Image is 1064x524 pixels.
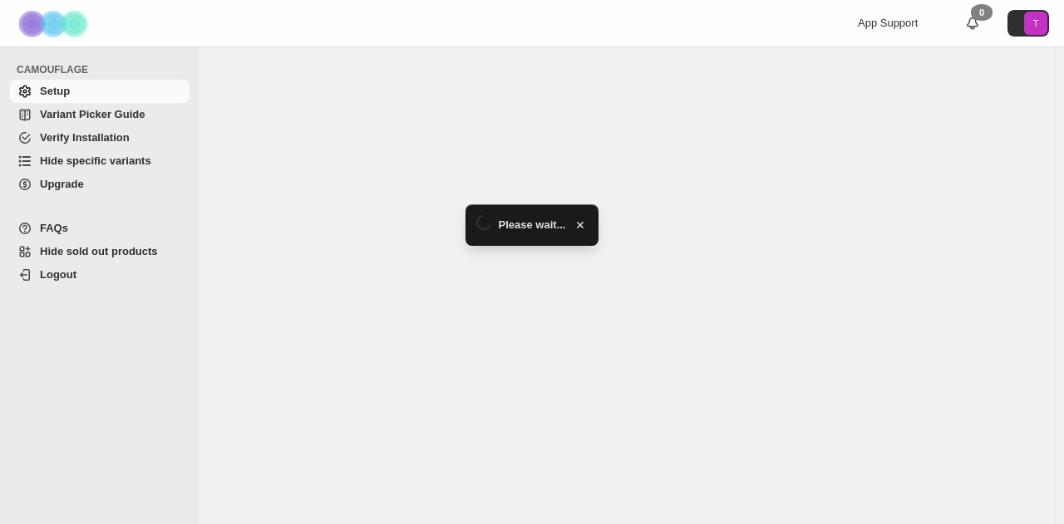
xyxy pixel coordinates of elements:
[40,131,130,144] span: Verify Installation
[10,217,190,240] a: FAQs
[858,17,918,29] span: App Support
[13,1,96,47] img: Camouflage
[1033,18,1039,28] text: T
[40,108,145,120] span: Variant Picker Guide
[1007,10,1049,37] button: Avatar with initials T
[40,85,70,97] span: Setup
[10,263,190,286] a: Logout
[40,154,151,167] span: Hide specific variants
[10,173,190,196] a: Upgrade
[10,149,190,173] a: Hide specific variants
[40,178,84,190] span: Upgrade
[40,245,158,257] span: Hide sold out products
[10,126,190,149] a: Verify Installation
[40,268,76,281] span: Logout
[1024,12,1047,35] span: Avatar with initials T
[40,222,68,234] span: FAQs
[964,15,981,32] a: 0
[10,240,190,263] a: Hide sold out products
[17,63,191,76] span: CAMOUFLAGE
[971,4,993,21] div: 0
[499,217,566,233] span: Please wait...
[10,103,190,126] a: Variant Picker Guide
[10,80,190,103] a: Setup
